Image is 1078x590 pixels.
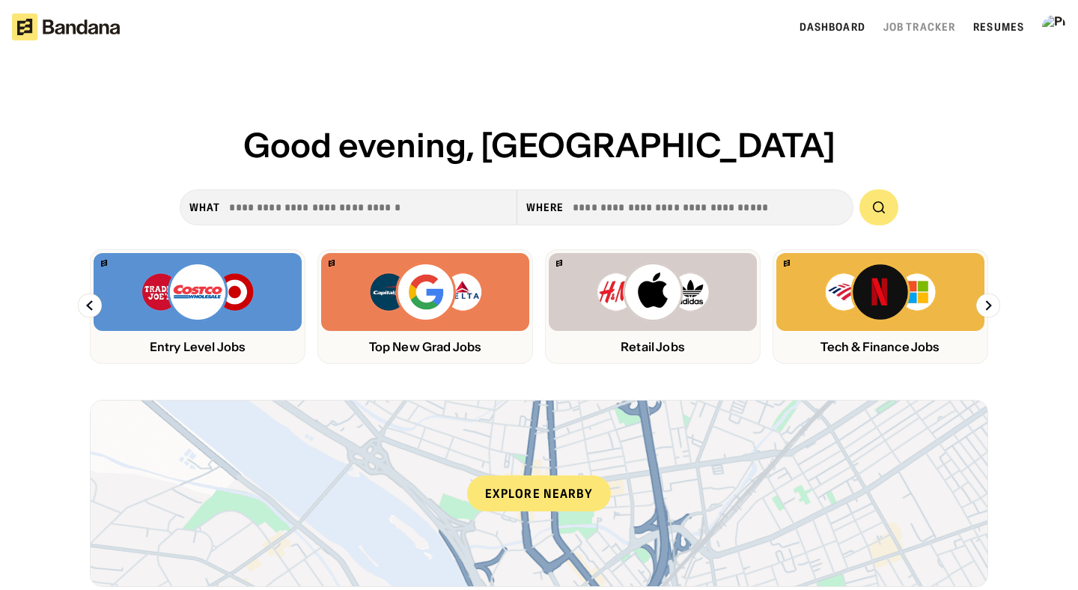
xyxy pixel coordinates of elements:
img: Profile photo [1042,15,1066,39]
a: Bandana logoCapital One, Google, Delta logosTop New Grad Jobs [317,249,533,364]
div: Entry Level Jobs [94,340,302,354]
div: Tech & Finance Jobs [776,340,984,354]
img: Bandana logo [556,260,562,267]
a: Dashboard [800,20,865,34]
div: Explore nearby [467,475,611,511]
img: H&M, Apply, Adidas logos [596,262,710,322]
div: what [189,201,220,214]
img: Bank of America, Netflix, Microsoft logos [824,262,937,322]
div: Top New Grad Jobs [321,340,529,354]
a: Resumes [973,20,1024,34]
img: Bandana logo [784,260,790,267]
img: Bandana logotype [12,13,120,40]
img: Bandana logo [101,260,107,267]
img: Right Arrow [976,294,1000,317]
a: Bandana logoTrader Joe’s, Costco, Target logosEntry Level Jobs [90,249,305,364]
a: Bandana logoH&M, Apply, Adidas logosRetail Jobs [545,249,761,364]
div: Retail Jobs [549,340,757,354]
img: Trader Joe’s, Costco, Target logos [141,262,255,322]
img: Left Arrow [78,294,102,317]
img: Bandana logo [329,260,335,267]
div: Where [526,201,564,214]
a: Explore nearby [91,401,987,586]
a: Bandana logoBank of America, Netflix, Microsoft logosTech & Finance Jobs [773,249,988,364]
img: Capital One, Google, Delta logos [368,262,482,322]
a: Job Tracker [883,20,955,34]
span: Good evening, [GEOGRAPHIC_DATA] [243,124,835,166]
